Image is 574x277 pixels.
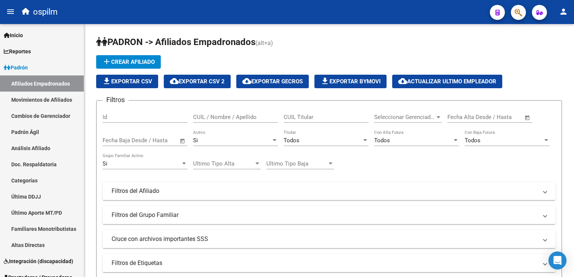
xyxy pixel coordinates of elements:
span: Todos [374,137,390,144]
input: Fecha fin [485,114,521,120]
mat-expansion-panel-header: Filtros del Grupo Familiar [103,206,556,224]
div: Open Intercom Messenger [548,251,566,269]
mat-icon: file_download [320,77,329,86]
mat-icon: menu [6,7,15,16]
span: Exportar CSV [102,78,152,85]
span: (alt+a) [255,39,273,47]
span: Inicio [4,31,23,39]
span: Integración (discapacidad) [4,257,73,265]
span: Reportes [4,47,31,56]
span: Crear Afiliado [102,59,155,65]
span: Todos [465,137,480,144]
span: Actualizar ultimo Empleador [398,78,496,85]
span: Exportar CSV 2 [170,78,225,85]
mat-panel-title: Cruce con archivos importantes SSS [112,235,538,243]
span: Si [193,137,198,144]
mat-icon: cloud_download [242,77,251,86]
span: Si [103,160,107,167]
button: Exportar GECROS [236,75,309,88]
button: Exportar CSV 2 [164,75,231,88]
mat-expansion-panel-header: Filtros de Etiquetas [103,254,556,272]
mat-icon: add [102,57,111,66]
input: Fecha inicio [103,137,133,144]
mat-panel-title: Filtros del Afiliado [112,187,538,195]
span: Todos [284,137,299,144]
mat-icon: person [559,7,568,16]
span: Padrón [4,63,28,72]
h3: Filtros [103,95,128,105]
span: Exportar Bymovi [320,78,381,85]
span: ospilm [33,4,57,20]
mat-icon: cloud_download [170,77,179,86]
span: Exportar GECROS [242,78,303,85]
input: Fecha inicio [447,114,478,120]
button: Open calendar [523,113,532,122]
button: Exportar CSV [96,75,158,88]
button: Open calendar [178,137,187,145]
mat-panel-title: Filtros del Grupo Familiar [112,211,538,219]
mat-panel-title: Filtros de Etiquetas [112,259,538,267]
button: Exportar Bymovi [314,75,387,88]
button: Crear Afiliado [96,55,161,69]
button: Actualizar ultimo Empleador [392,75,502,88]
input: Fecha fin [140,137,176,144]
mat-expansion-panel-header: Cruce con archivos importantes SSS [103,230,556,248]
span: Seleccionar Gerenciador [374,114,435,120]
span: Ultimo Tipo Alta [193,160,254,167]
mat-icon: cloud_download [398,77,407,86]
mat-expansion-panel-header: Filtros del Afiliado [103,182,556,200]
mat-icon: file_download [102,77,111,86]
span: PADRON -> Afiliados Empadronados [96,37,255,47]
span: Ultimo Tipo Baja [266,160,327,167]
